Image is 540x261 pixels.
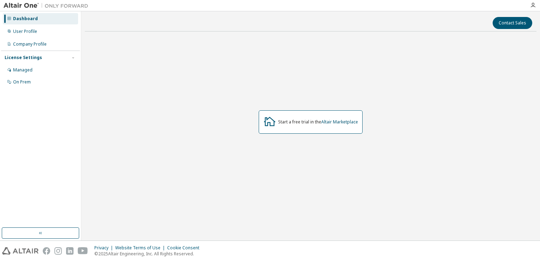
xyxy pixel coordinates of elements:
[2,247,39,255] img: altair_logo.svg
[321,119,358,125] a: Altair Marketplace
[94,245,115,251] div: Privacy
[13,41,47,47] div: Company Profile
[13,67,33,73] div: Managed
[78,247,88,255] img: youtube.svg
[4,2,92,9] img: Altair One
[493,17,532,29] button: Contact Sales
[13,79,31,85] div: On Prem
[43,247,50,255] img: facebook.svg
[66,247,74,255] img: linkedin.svg
[278,119,358,125] div: Start a free trial in the
[54,247,62,255] img: instagram.svg
[167,245,204,251] div: Cookie Consent
[13,16,38,22] div: Dashboard
[5,55,42,60] div: License Settings
[94,251,204,257] p: © 2025 Altair Engineering, Inc. All Rights Reserved.
[115,245,167,251] div: Website Terms of Use
[13,29,37,34] div: User Profile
